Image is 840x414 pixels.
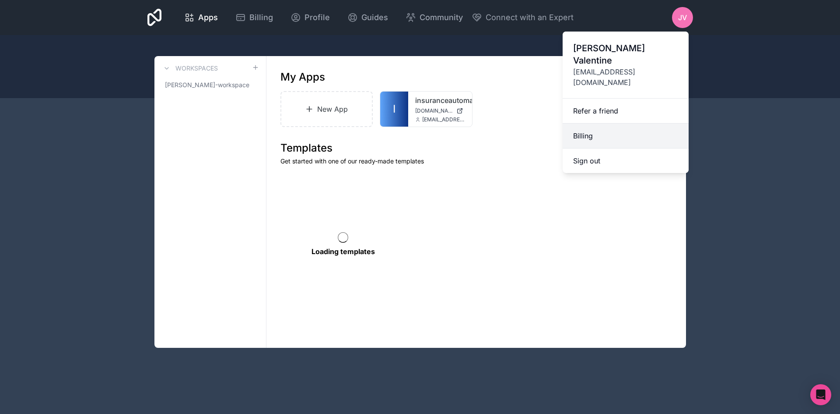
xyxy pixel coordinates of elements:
[175,64,218,73] h3: Workspaces
[810,384,831,405] div: Open Intercom Messenger
[573,67,678,88] span: [EMAIL_ADDRESS][DOMAIN_NAME]
[361,11,388,24] span: Guides
[280,141,672,155] h1: Templates
[420,11,463,24] span: Community
[161,77,259,93] a: [PERSON_NAME]-workspace
[472,11,574,24] button: Connect with an Expert
[678,12,687,23] span: JV
[198,11,218,24] span: Apps
[415,107,453,114] span: [DOMAIN_NAME]
[399,8,470,27] a: Community
[165,81,249,89] span: [PERSON_NAME]-workspace
[304,11,330,24] span: Profile
[563,99,689,124] a: Refer a friend
[415,95,465,106] a: insuranceautomationsolutions
[177,8,225,27] a: Apps
[161,63,218,74] a: Workspaces
[283,8,337,27] a: Profile
[422,116,465,123] span: [EMAIL_ADDRESS][DOMAIN_NAME]
[486,11,574,24] span: Connect with an Expert
[311,246,375,257] p: Loading templates
[280,157,672,166] p: Get started with one of our ready-made templates
[340,8,395,27] a: Guides
[280,91,373,127] a: New App
[563,124,689,149] a: Billing
[249,11,273,24] span: Billing
[228,8,280,27] a: Billing
[393,102,395,116] span: I
[563,149,689,173] button: Sign out
[573,42,678,67] span: [PERSON_NAME] Valentine
[415,107,465,114] a: [DOMAIN_NAME]
[280,70,325,84] h1: My Apps
[380,92,408,127] a: I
